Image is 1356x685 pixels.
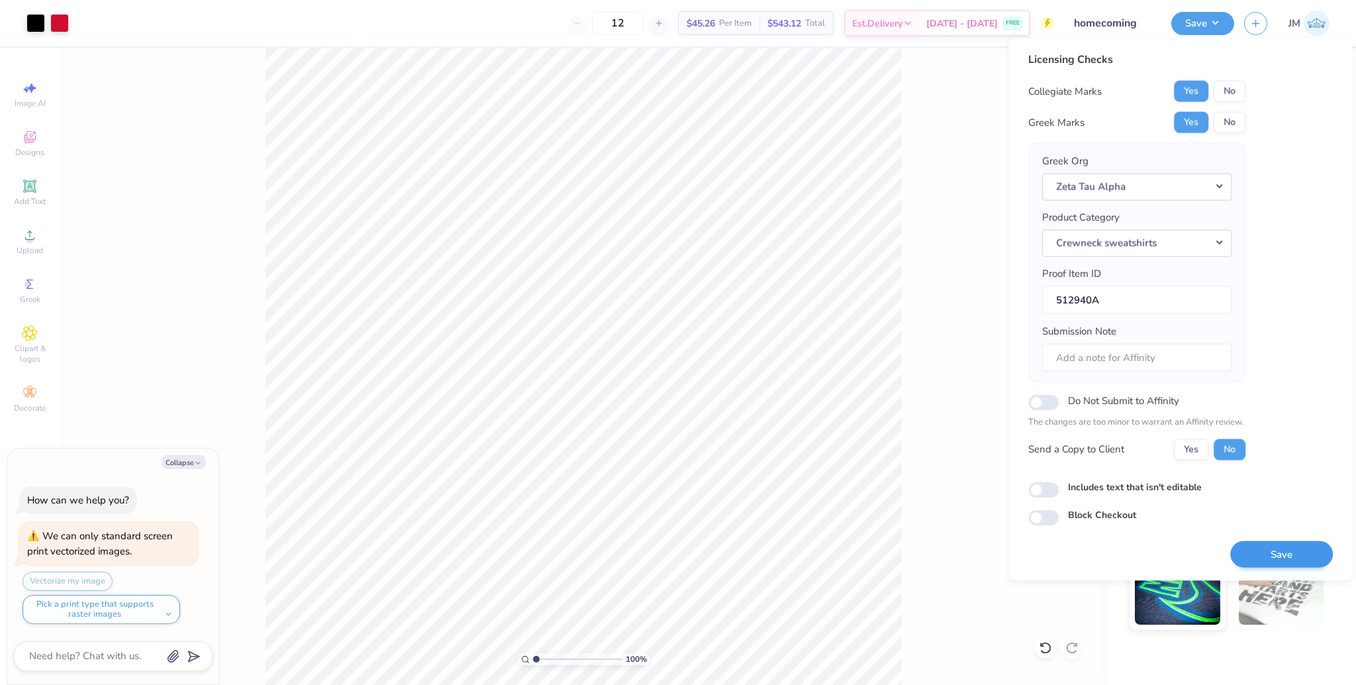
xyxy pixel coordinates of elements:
[1042,229,1232,256] button: Crewneck sweatshirts
[1304,11,1330,36] img: John Michael Binayas
[1135,558,1220,625] img: Glow in the Dark Ink
[1288,11,1330,36] a: JM
[1042,173,1232,200] button: Zeta Tau Alpha
[17,245,43,256] span: Upload
[27,529,173,558] div: We can only standard screen print vectorized images.
[1068,507,1136,521] label: Block Checkout
[1288,16,1300,31] span: JM
[1042,324,1116,339] label: Submission Note
[719,17,751,30] span: Per Item
[20,294,40,305] span: Greek
[1064,10,1161,36] input: Untitled Design
[1068,480,1202,494] label: Includes text that isn't editable
[1006,19,1020,28] span: FREE
[1174,439,1208,460] button: Yes
[592,11,644,35] input: – –
[1171,12,1234,35] button: Save
[1042,266,1101,282] label: Proof Item ID
[1028,416,1245,429] p: The changes are too minor to warrant an Affinity review.
[1214,439,1245,460] button: No
[162,455,206,469] button: Collapse
[1214,112,1245,133] button: No
[1028,83,1102,99] div: Collegiate Marks
[1028,442,1124,457] div: Send a Copy to Client
[14,403,46,413] span: Decorate
[27,494,129,507] div: How can we help you?
[1214,81,1245,102] button: No
[1028,52,1245,68] div: Licensing Checks
[15,98,46,109] span: Image AI
[1028,115,1085,130] div: Greek Marks
[7,343,53,364] span: Clipart & logos
[1042,210,1120,225] label: Product Category
[1239,558,1324,625] img: Water based Ink
[1174,112,1208,133] button: Yes
[15,147,44,158] span: Designs
[1042,154,1089,169] label: Greek Org
[805,17,825,30] span: Total
[626,653,647,665] span: 100 %
[1068,392,1179,409] label: Do Not Submit to Affinity
[1230,541,1333,568] button: Save
[926,17,998,30] span: [DATE] - [DATE]
[852,17,902,30] span: Est. Delivery
[1042,343,1232,372] input: Add a note for Affinity
[687,17,715,30] span: $45.26
[1174,81,1208,102] button: Yes
[23,595,180,624] button: Pick a print type that supports raster images
[767,17,801,30] span: $543.12
[14,196,46,207] span: Add Text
